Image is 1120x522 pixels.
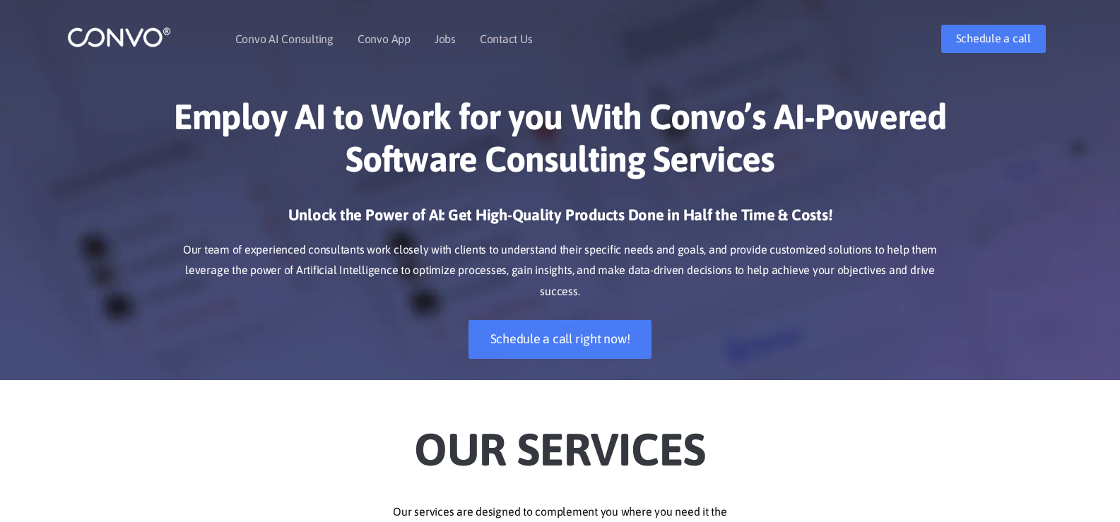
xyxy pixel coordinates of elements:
[168,95,953,191] h1: Employ AI to Work for you With Convo’s AI-Powered Software Consulting Services
[235,33,334,45] a: Convo AI Consulting
[168,205,953,236] h3: Unlock the Power of AI: Get High-Quality Products Done in Half the Time & Costs!
[941,25,1046,53] a: Schedule a call
[67,26,171,48] img: logo_1.png
[468,320,652,359] a: Schedule a call right now!
[168,239,953,303] p: Our team of experienced consultants work closely with clients to understand their specific needs ...
[435,33,456,45] a: Jobs
[358,33,411,45] a: Convo App
[480,33,533,45] a: Contact Us
[168,401,953,480] h2: Our Services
